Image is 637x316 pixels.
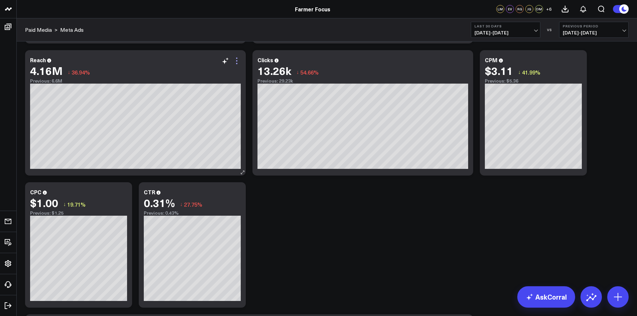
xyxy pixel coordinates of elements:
div: JG [525,5,533,13]
span: [DATE] - [DATE] [563,30,625,35]
div: Previous: 6.6M [30,78,241,84]
div: EV [506,5,514,13]
b: Previous Period [563,24,625,28]
div: Previous: $5.36 [485,78,582,84]
div: RG [516,5,524,13]
b: Last 30 Days [474,24,537,28]
div: $3.11 [485,65,513,77]
div: Clicks [257,56,273,64]
a: Meta Ads [60,26,84,33]
div: 13.26k [257,65,291,77]
div: CTR [144,188,155,196]
button: Last 30 Days[DATE]-[DATE] [471,22,540,38]
span: ↓ [68,68,70,77]
div: VS [544,28,556,32]
div: 0.31% [144,197,175,209]
span: 19.71% [67,201,86,208]
div: DM [535,5,543,13]
span: ↓ [63,200,66,209]
span: 41.99% [522,69,540,76]
div: 4.16M [30,65,63,77]
span: ↓ [518,68,521,77]
a: Paid Media [25,26,52,33]
div: LM [496,5,504,13]
div: $1.00 [30,197,58,209]
div: > [25,26,58,33]
div: Previous: 0.43% [144,210,241,216]
a: AskCorral [517,286,575,308]
span: 27.75% [184,201,202,208]
div: Previous: $1.25 [30,210,127,216]
div: Previous: 29.23k [257,78,468,84]
span: [DATE] - [DATE] [474,30,537,35]
span: ↓ [180,200,183,209]
button: +6 [545,5,553,13]
a: Farmer Focus [295,5,330,13]
div: Reach [30,56,46,64]
span: + 6 [546,7,552,11]
span: ↓ [296,68,299,77]
span: 36.94% [72,69,90,76]
span: 54.66% [300,69,319,76]
button: Previous Period[DATE]-[DATE] [559,22,629,38]
div: CPC [30,188,41,196]
div: CPM [485,56,498,64]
